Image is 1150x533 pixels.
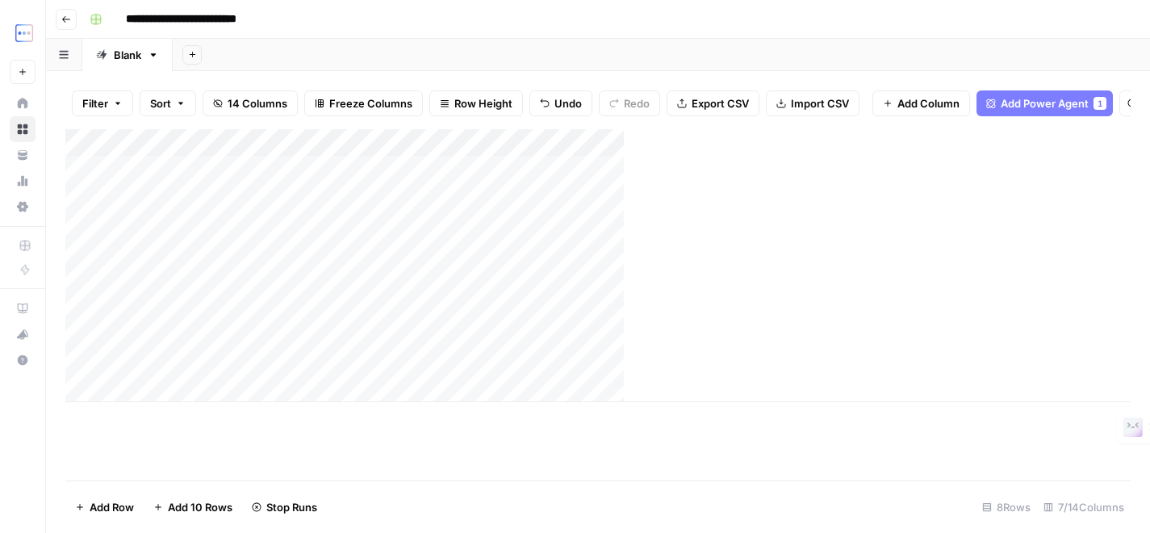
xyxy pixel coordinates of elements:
[624,95,650,111] span: Redo
[10,321,36,347] button: What's new?
[10,296,36,321] a: AirOps Academy
[144,494,242,520] button: Add 10 Rows
[1001,95,1089,111] span: Add Power Agent
[10,13,36,53] button: Workspace: TripleDart
[791,95,849,111] span: Import CSV
[304,90,423,116] button: Freeze Columns
[1094,97,1106,110] div: 1
[10,90,36,116] a: Home
[529,90,592,116] button: Undo
[897,95,960,111] span: Add Column
[872,90,970,116] button: Add Column
[90,499,134,515] span: Add Row
[599,90,660,116] button: Redo
[228,95,287,111] span: 14 Columns
[10,19,39,48] img: TripleDart Logo
[454,95,512,111] span: Row Height
[554,95,582,111] span: Undo
[10,347,36,373] button: Help + Support
[1037,494,1131,520] div: 7/14 Columns
[72,90,133,116] button: Filter
[10,322,35,346] div: What's new?
[329,95,412,111] span: Freeze Columns
[65,494,144,520] button: Add Row
[766,90,859,116] button: Import CSV
[10,142,36,168] a: Your Data
[140,90,196,116] button: Sort
[150,95,171,111] span: Sort
[82,95,108,111] span: Filter
[114,47,141,63] div: Blank
[242,494,327,520] button: Stop Runs
[692,95,749,111] span: Export CSV
[667,90,759,116] button: Export CSV
[10,194,36,220] a: Settings
[10,116,36,142] a: Browse
[1098,97,1102,110] span: 1
[976,494,1037,520] div: 8 Rows
[168,499,232,515] span: Add 10 Rows
[10,168,36,194] a: Usage
[429,90,523,116] button: Row Height
[203,90,298,116] button: 14 Columns
[266,499,317,515] span: Stop Runs
[82,39,173,71] a: Blank
[976,90,1113,116] button: Add Power Agent1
